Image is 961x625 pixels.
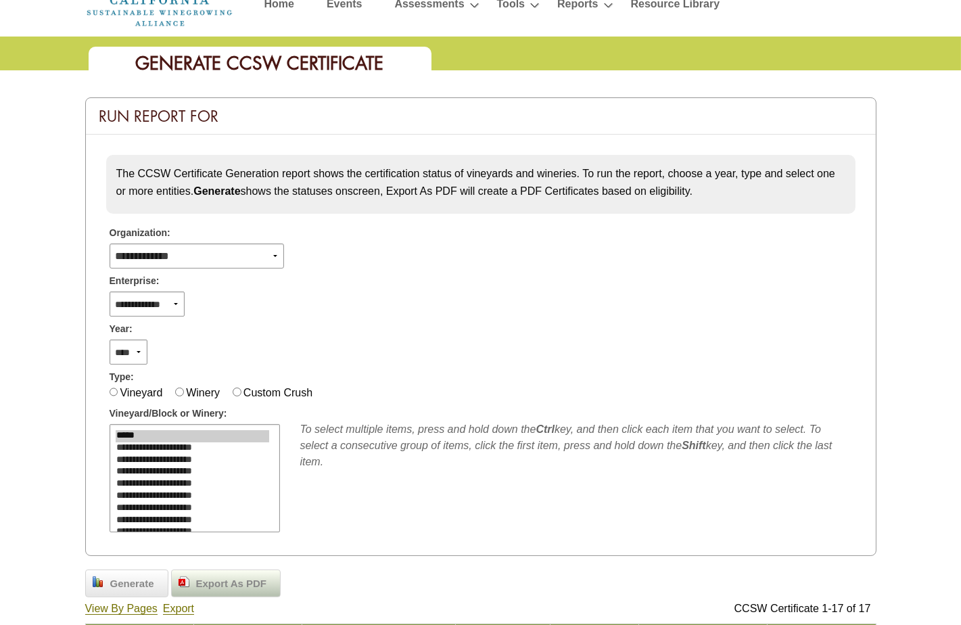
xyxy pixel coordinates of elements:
[86,98,876,135] div: Run Report For
[85,570,168,598] a: Generate
[682,440,706,451] b: Shift
[116,165,845,200] p: The CCSW Certificate Generation report shows the certification status of vineyards and wineries. ...
[93,576,103,587] img: chart_bar.png
[171,570,281,598] a: Export As PDF
[110,274,160,288] span: Enterprise:
[734,603,871,614] span: CCSW Certificate 1-17 of 17
[110,226,170,240] span: Organization:
[103,576,161,592] span: Generate
[110,322,133,336] span: Year:
[193,185,240,197] strong: Generate
[136,51,384,75] span: Generate CCSW Certificate
[110,407,227,421] span: Vineyard/Block or Winery:
[110,370,134,384] span: Type:
[179,576,189,587] img: doc_pdf.png
[186,387,220,398] label: Winery
[120,387,162,398] label: Vineyard
[163,603,194,615] a: Export
[243,387,312,398] label: Custom Crush
[85,603,158,615] a: View By Pages
[189,576,273,592] span: Export As PDF
[300,421,852,470] div: To select multiple items, press and hold down the key, and then click each item that you want to ...
[536,423,555,435] b: Ctrl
